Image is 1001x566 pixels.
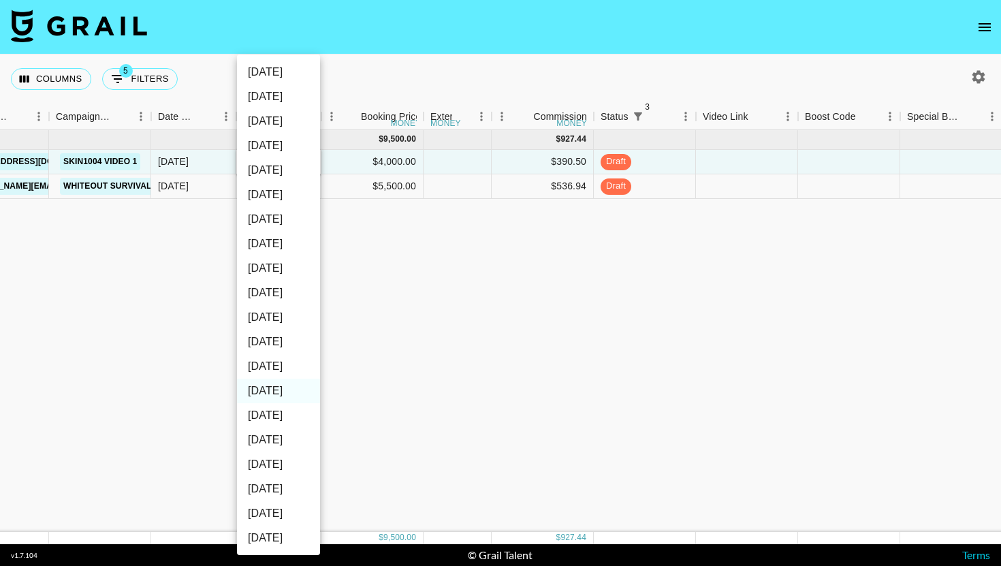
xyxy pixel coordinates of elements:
li: [DATE] [237,354,320,379]
li: [DATE] [237,526,320,550]
li: [DATE] [237,452,320,477]
li: [DATE] [237,109,320,133]
li: [DATE] [237,428,320,452]
li: [DATE] [237,281,320,305]
li: [DATE] [237,379,320,403]
li: [DATE] [237,403,320,428]
li: [DATE] [237,207,320,232]
li: [DATE] [237,477,320,501]
li: [DATE] [237,133,320,158]
li: [DATE] [237,183,320,207]
li: [DATE] [237,330,320,354]
li: [DATE] [237,158,320,183]
li: [DATE] [237,501,320,526]
li: [DATE] [237,305,320,330]
li: [DATE] [237,232,320,256]
li: [DATE] [237,84,320,109]
li: [DATE] [237,256,320,281]
li: [DATE] [237,60,320,84]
